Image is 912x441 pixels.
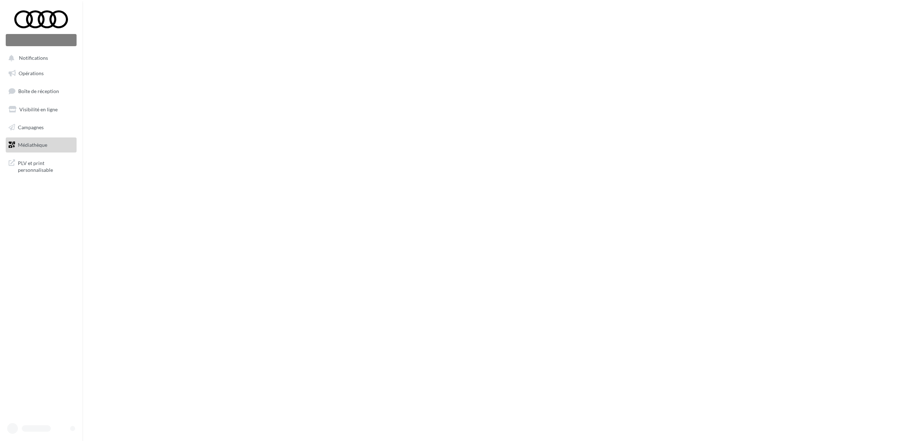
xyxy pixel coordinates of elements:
a: PLV et print personnalisable [4,155,78,176]
a: Boîte de réception [4,83,78,99]
span: Médiathèque [18,142,47,148]
span: Boîte de réception [18,88,59,94]
a: Opérations [4,66,78,81]
span: Opérations [19,70,44,76]
a: Médiathèque [4,137,78,152]
div: Nouvelle campagne [6,34,77,46]
span: Campagnes [18,124,44,130]
a: Visibilité en ligne [4,102,78,117]
span: Notifications [19,55,48,61]
span: Visibilité en ligne [19,106,58,112]
span: PLV et print personnalisable [18,158,74,174]
a: Campagnes [4,120,78,135]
